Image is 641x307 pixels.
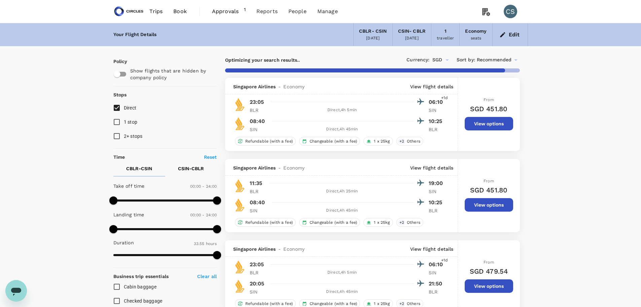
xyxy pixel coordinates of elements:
[233,260,247,274] img: SQ
[250,98,264,106] p: 23:05
[444,28,447,35] div: 1
[113,183,145,189] p: Take off time
[442,55,452,65] button: Open
[471,35,482,42] div: seats
[250,117,265,125] p: 08:40
[484,179,494,183] span: From
[437,35,454,42] div: traveller
[307,139,360,144] span: Changeable (with a fee)
[113,154,125,160] p: Time
[396,218,423,227] div: +2Others
[470,266,508,277] h6: SGD 479.54
[113,4,144,19] img: Circles
[250,198,265,207] p: 08:40
[484,97,494,102] span: From
[233,83,276,90] span: Singapore Airlines
[398,220,405,225] span: + 2
[243,301,295,307] span: Refundable (with a fee)
[371,139,392,144] span: 1 x 25kg
[429,98,446,106] p: 06:10
[271,207,414,214] div: Direct , 4h 45min
[233,98,247,111] img: SQ
[366,35,380,42] div: [DATE]
[288,7,307,16] span: People
[429,288,446,295] p: BLR
[504,5,517,18] div: CS
[429,117,446,125] p: 10:25
[190,184,217,189] span: 00:00 - 24:00
[235,137,296,146] div: Refundable (with a fee)
[212,7,244,16] span: Approvals
[470,185,508,195] h6: SGD 451.80
[233,164,276,171] span: Singapore Airlines
[243,220,295,225] span: Refundable (with a fee)
[404,139,423,144] span: Others
[429,207,446,214] p: BLR
[243,139,295,144] span: Refundable (with a fee)
[410,83,454,90] p: View flight details
[194,241,217,246] span: 33.55 hours
[250,107,266,114] p: BLR
[307,220,360,225] span: Changeable (with a fee)
[441,257,448,264] span: +1d
[317,7,338,16] span: Manage
[429,260,446,269] p: 06:10
[244,6,246,17] span: 1
[204,154,217,160] p: Reset
[124,298,163,304] span: Checked baggage
[113,211,144,218] p: Landing time
[113,58,119,65] p: Policy
[233,179,247,192] img: SQ
[429,269,446,276] p: SIN
[276,164,283,171] span: -
[197,273,217,280] p: Clear all
[283,246,305,252] span: Economy
[457,56,475,64] span: Sort by :
[5,280,27,302] iframe: Button to launch messaging window
[271,126,414,133] div: Direct , 4h 45min
[429,126,446,133] p: BLR
[271,107,414,114] div: Direct , 4h 5min
[276,83,283,90] span: -
[250,179,262,187] p: 11:35
[113,92,127,97] strong: Stops
[404,301,423,307] span: Others
[465,279,513,293] button: View options
[271,269,414,276] div: Direct , 4h 5min
[271,288,414,295] div: Direct , 4h 45min
[363,218,393,227] div: 1 x 25kg
[429,179,446,187] p: 19:00
[441,95,448,101] span: +1d
[283,164,305,171] span: Economy
[405,35,419,42] div: [DATE]
[396,137,423,146] div: +2Others
[484,260,494,265] span: From
[299,137,360,146] div: Changeable (with a fee)
[276,246,283,252] span: -
[429,188,446,195] p: SIN
[124,119,138,125] span: 1 stop
[398,139,405,144] span: + 2
[190,213,217,217] span: 00:00 - 24:00
[233,117,247,130] img: SQ
[477,56,512,64] span: Recommended
[124,284,156,289] span: Cabin baggage
[149,7,163,16] span: Trips
[250,288,266,295] p: SIN
[113,274,169,279] strong: Business trip essentials
[359,28,387,35] div: CBLR - CSIN
[225,57,372,63] p: Optimizing your search results..
[124,133,143,139] span: 2+ stops
[256,7,278,16] span: Reports
[410,164,454,171] p: View flight details
[130,67,212,81] p: Show flights that are hidden by company policy
[363,137,393,146] div: 1 x 25kg
[429,198,446,207] p: 10:25
[299,218,360,227] div: Changeable (with a fee)
[371,220,392,225] span: 1 x 25kg
[465,117,513,130] button: View options
[283,83,305,90] span: Economy
[233,246,276,252] span: Singapore Airlines
[465,28,487,35] div: Economy
[410,246,454,252] p: View flight details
